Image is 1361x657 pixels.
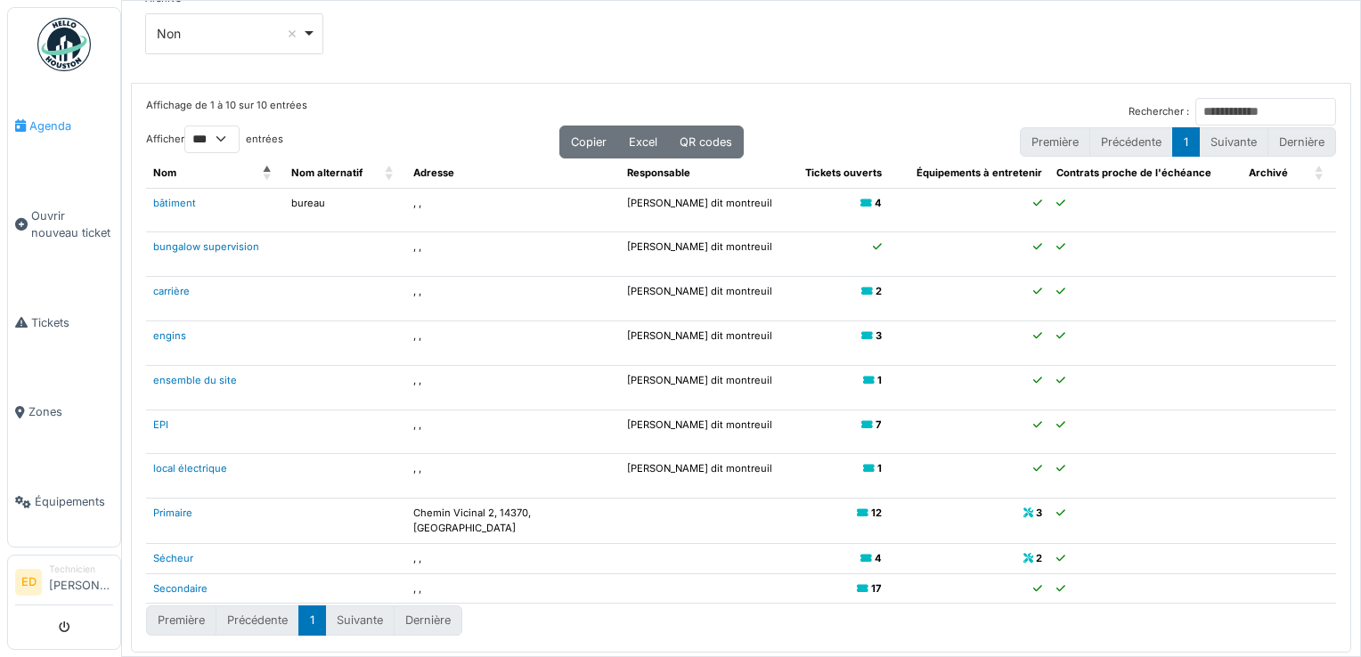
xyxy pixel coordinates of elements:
p: [PERSON_NAME] dit montreuil [627,328,776,344]
td: Chemin Vicinal 2, 14370, [GEOGRAPHIC_DATA] [406,499,621,544]
span: Tickets ouverts [805,166,882,179]
button: 1 [1172,127,1200,157]
a: local électrique [153,462,227,474]
span: Archivé: Activate to sort [1315,158,1325,188]
b: 3 [1036,507,1042,519]
div: Affichage de 1 à 10 sur 10 entrées [146,98,307,126]
button: Remove item: 'false' [283,25,301,43]
td: , , [406,232,621,277]
span: Équipements [35,493,113,510]
div: Non [157,24,302,43]
li: ED [15,569,42,596]
b: 7 [876,418,882,431]
td: , , [406,454,621,499]
td: , , [406,573,621,604]
span: Nom [153,166,176,179]
button: Excel [617,126,669,158]
span: Responsable [627,166,690,179]
b: 1 [877,462,882,474]
b: 1 [877,374,882,386]
p: [PERSON_NAME] dit montreuil [627,373,776,388]
span: Nom: Activate to invert sorting [263,158,273,188]
a: ED Technicien[PERSON_NAME] [15,563,113,605]
label: Afficher entrées [146,126,283,153]
a: Zones [8,368,120,458]
a: Agenda [8,81,120,171]
td: , , [406,410,621,454]
span: Agenda [29,118,113,134]
span: Archivé [1249,166,1288,179]
span: Contrats proche de l'échéance [1056,166,1211,179]
td: , , [406,320,621,365]
b: 2 [1036,552,1042,564]
select: Afficherentrées [184,126,240,153]
a: Ouvrir nouveau ticket [8,171,120,278]
b: 3 [876,329,882,342]
a: Primaire [153,507,192,519]
b: 4 [875,197,882,209]
span: Ouvrir nouveau ticket [31,207,113,241]
span: Équipements à entretenir [917,166,1042,179]
img: Badge_color-CXgf-gQk.svg [37,18,91,71]
a: Secondaire [153,582,208,595]
nav: pagination [146,605,462,635]
p: [PERSON_NAME] dit montreuil [627,461,776,476]
td: , , [406,277,621,321]
nav: pagination [1020,127,1336,157]
a: ensemble du site [153,374,237,386]
td: , , [406,543,621,573]
button: QR codes [668,126,744,158]
span: QR codes [680,135,732,149]
a: Tickets [8,278,120,368]
a: Sécheur [153,552,193,564]
span: Nom alternatif [291,166,363,179]
a: bâtiment [153,197,196,209]
td: , , [406,188,621,232]
span: Zones [29,403,113,420]
b: 2 [876,285,882,297]
td: bureau [284,188,406,232]
a: Équipements [8,457,120,547]
button: 1 [298,605,326,635]
span: Copier [571,135,607,149]
b: 17 [871,582,882,595]
b: 12 [871,507,882,519]
a: carrière [153,285,190,297]
a: EPI [153,418,168,431]
a: engins [153,329,186,342]
button: Copier [559,126,618,158]
span: Adresse [413,166,454,179]
p: [PERSON_NAME] dit montreuil [627,196,776,211]
td: , , [406,365,621,410]
p: [PERSON_NAME] dit montreuil [627,284,776,299]
p: [PERSON_NAME] dit montreuil [627,239,776,255]
label: Rechercher : [1129,104,1189,119]
a: bungalow supervision [153,240,259,253]
b: 4 [875,552,882,564]
span: Nom alternatif: Activate to sort [385,158,395,188]
div: Technicien [49,563,113,576]
li: [PERSON_NAME] [49,563,113,601]
p: [PERSON_NAME] dit montreuil [627,418,776,433]
span: Tickets [31,314,113,331]
span: Excel [629,135,657,149]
